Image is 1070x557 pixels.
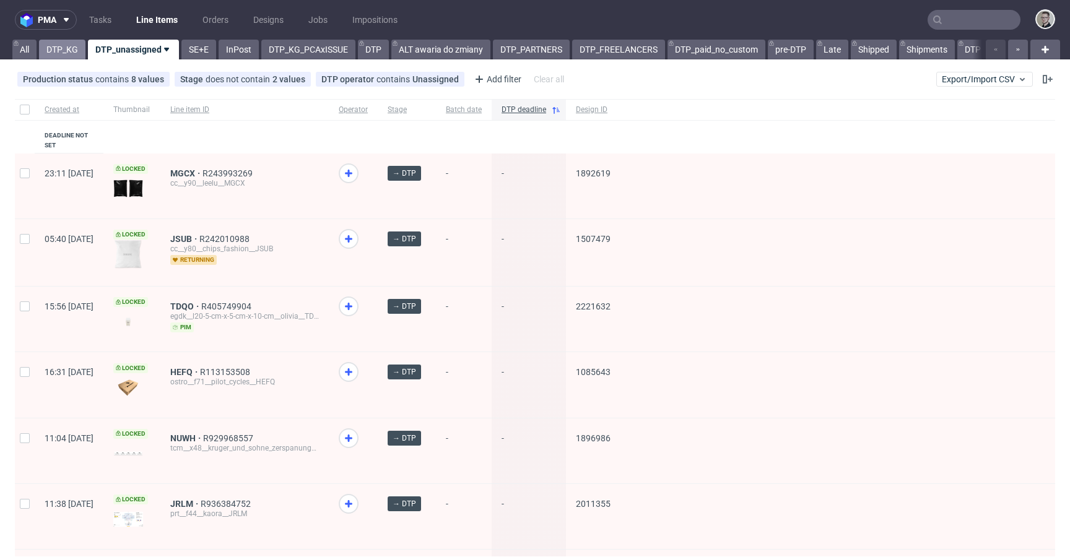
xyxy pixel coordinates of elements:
[170,255,217,265] span: returning
[113,494,148,504] span: Locked
[502,499,556,534] span: -
[23,74,95,84] span: Production status
[20,13,38,27] img: logo
[502,168,556,204] span: -
[446,301,482,337] span: -
[113,429,148,439] span: Locked
[412,74,459,84] div: Unassigned
[113,179,143,197] img: data
[493,40,570,59] a: DTP_PARTNERS
[113,512,143,527] img: data
[899,40,955,59] a: Shipments
[39,40,85,59] a: DTP_KG
[502,234,556,271] span: -
[936,72,1033,87] button: Export/Import CSV
[38,15,56,24] span: pma
[393,498,416,509] span: → DTP
[502,433,556,468] span: -
[113,164,148,174] span: Locked
[393,168,416,179] span: → DTP
[376,74,412,84] span: contains
[45,499,94,509] span: 11:38 [DATE]
[446,168,482,204] span: -
[358,40,389,59] a: DTP
[576,168,611,178] span: 1892619
[201,499,253,509] a: R936384752
[446,234,482,271] span: -
[502,367,556,402] span: -
[113,379,143,396] img: data
[301,10,335,30] a: Jobs
[113,297,148,307] span: Locked
[816,40,848,59] a: Late
[502,105,546,115] span: DTP deadline
[45,301,94,311] span: 15:56 [DATE]
[393,433,416,444] span: → DTP
[82,10,119,30] a: Tasks
[170,178,319,188] div: cc__y90__leelu__MGCX
[203,433,256,443] a: R929968557
[113,105,150,115] span: Thumbnail
[200,367,253,377] a: R113153508
[576,499,611,509] span: 2011355
[576,301,611,311] span: 2221632
[170,234,199,244] a: JSUB
[170,499,201,509] a: JRLM
[170,168,202,178] a: MGCX
[129,10,185,30] a: Line Items
[246,10,291,30] a: Designs
[576,105,611,115] span: Design ID
[202,168,255,178] a: R243993269
[45,168,94,178] span: 23:11 [DATE]
[113,363,148,373] span: Locked
[219,40,259,59] a: InPost
[576,367,611,377] span: 1085643
[469,69,524,89] div: Add filter
[446,105,482,115] span: Batch date
[180,74,206,84] span: Stage
[201,301,254,311] a: R405749904
[321,74,376,84] span: DTP operator
[195,10,236,30] a: Orders
[170,443,319,453] div: tcm__x48__kruger_und_sohne_zerspanungstechnik_gmbh__NUWH
[170,509,319,519] div: prt__f44__kaora__JRLM
[272,74,305,84] div: 2 values
[199,234,252,244] a: R242010988
[170,311,319,321] div: egdk__l20-5-cm-x-5-cm-x-10-cm__olivia__TDQO
[113,314,143,330] img: version_two_editor_design
[170,367,200,377] a: HEFQ
[446,499,482,534] span: -
[95,74,131,84] span: contains
[45,234,94,244] span: 05:40 [DATE]
[45,367,94,377] span: 16:31 [DATE]
[181,40,216,59] a: SE+E
[170,244,319,254] div: cc__y80__chips_fashion__JSUB
[170,301,201,311] a: TDQO
[113,230,148,240] span: Locked
[1037,11,1054,28] img: Krystian Gaza
[170,433,203,443] a: NUWH
[768,40,814,59] a: pre-DTP
[261,40,355,59] a: DTP_KG_PCAxISSUE
[45,105,94,115] span: Created at
[131,74,164,84] div: 8 values
[345,10,405,30] a: Impositions
[942,74,1027,84] span: Export/Import CSV
[45,433,94,443] span: 11:04 [DATE]
[391,40,490,59] a: ALT awaria do zmiany
[15,10,77,30] button: pma
[446,367,482,402] span: -
[502,301,556,337] span: -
